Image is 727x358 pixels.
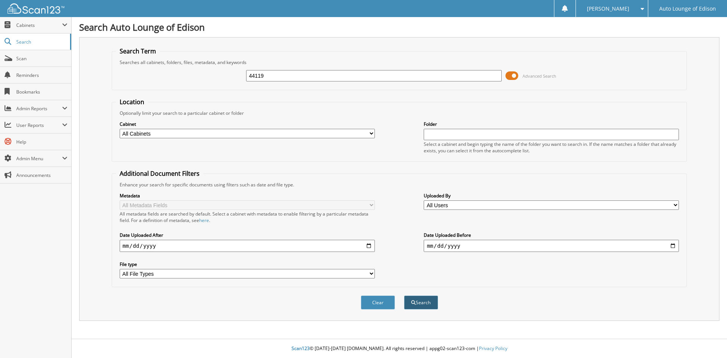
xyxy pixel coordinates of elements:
[16,105,62,112] span: Admin Reports
[79,21,719,33] h1: Search Auto Lounge of Edison
[424,240,679,252] input: end
[199,217,209,224] a: here
[120,232,375,238] label: Date Uploaded After
[523,73,556,79] span: Advanced Search
[116,169,203,178] legend: Additional Document Filters
[424,141,679,154] div: Select a cabinet and begin typing the name of the folder you want to search in. If the name match...
[689,322,727,358] iframe: Chat Widget
[424,192,679,199] label: Uploaded By
[120,240,375,252] input: start
[16,122,62,128] span: User Reports
[72,339,727,358] div: © [DATE]-[DATE] [DOMAIN_NAME]. All rights reserved | appg02-scan123-com |
[292,345,310,352] span: Scan123
[16,55,67,62] span: Scan
[8,3,64,14] img: scan123-logo-white.svg
[116,98,148,106] legend: Location
[361,295,395,310] button: Clear
[587,6,629,11] span: [PERSON_NAME]
[659,6,716,11] span: Auto Lounge of Edison
[116,59,683,66] div: Searches all cabinets, folders, files, metadata, and keywords
[120,211,375,224] div: All metadata fields are searched by default. Select a cabinet with metadata to enable filtering b...
[16,89,67,95] span: Bookmarks
[424,232,679,238] label: Date Uploaded Before
[16,22,62,28] span: Cabinets
[16,155,62,162] span: Admin Menu
[120,192,375,199] label: Metadata
[16,39,66,45] span: Search
[16,72,67,78] span: Reminders
[16,139,67,145] span: Help
[16,172,67,178] span: Announcements
[424,121,679,127] label: Folder
[120,121,375,127] label: Cabinet
[116,47,160,55] legend: Search Term
[479,345,507,352] a: Privacy Policy
[120,261,375,267] label: File type
[116,181,683,188] div: Enhance your search for specific documents using filters such as date and file type.
[116,110,683,116] div: Optionally limit your search to a particular cabinet or folder
[404,295,438,310] button: Search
